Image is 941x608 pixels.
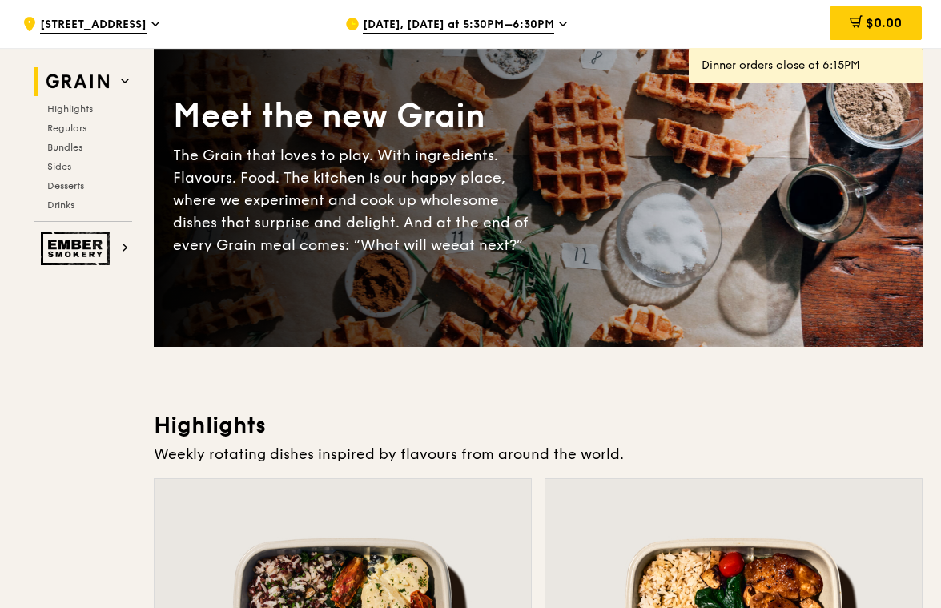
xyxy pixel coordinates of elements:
[47,180,84,191] span: Desserts
[154,411,923,440] h3: Highlights
[40,17,147,34] span: [STREET_ADDRESS]
[41,67,115,96] img: Grain web logo
[173,144,538,256] div: The Grain that loves to play. With ingredients. Flavours. Food. The kitchen is our happy place, w...
[173,95,538,138] div: Meet the new Grain
[154,443,923,465] div: Weekly rotating dishes inspired by flavours from around the world.
[47,123,86,134] span: Regulars
[702,58,910,74] div: Dinner orders close at 6:15PM
[47,161,71,172] span: Sides
[47,103,93,115] span: Highlights
[363,17,554,34] span: [DATE], [DATE] at 5:30PM–6:30PM
[41,232,115,265] img: Ember Smokery web logo
[47,142,82,153] span: Bundles
[47,199,74,211] span: Drinks
[451,236,523,254] span: eat next?”
[866,15,902,30] span: $0.00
